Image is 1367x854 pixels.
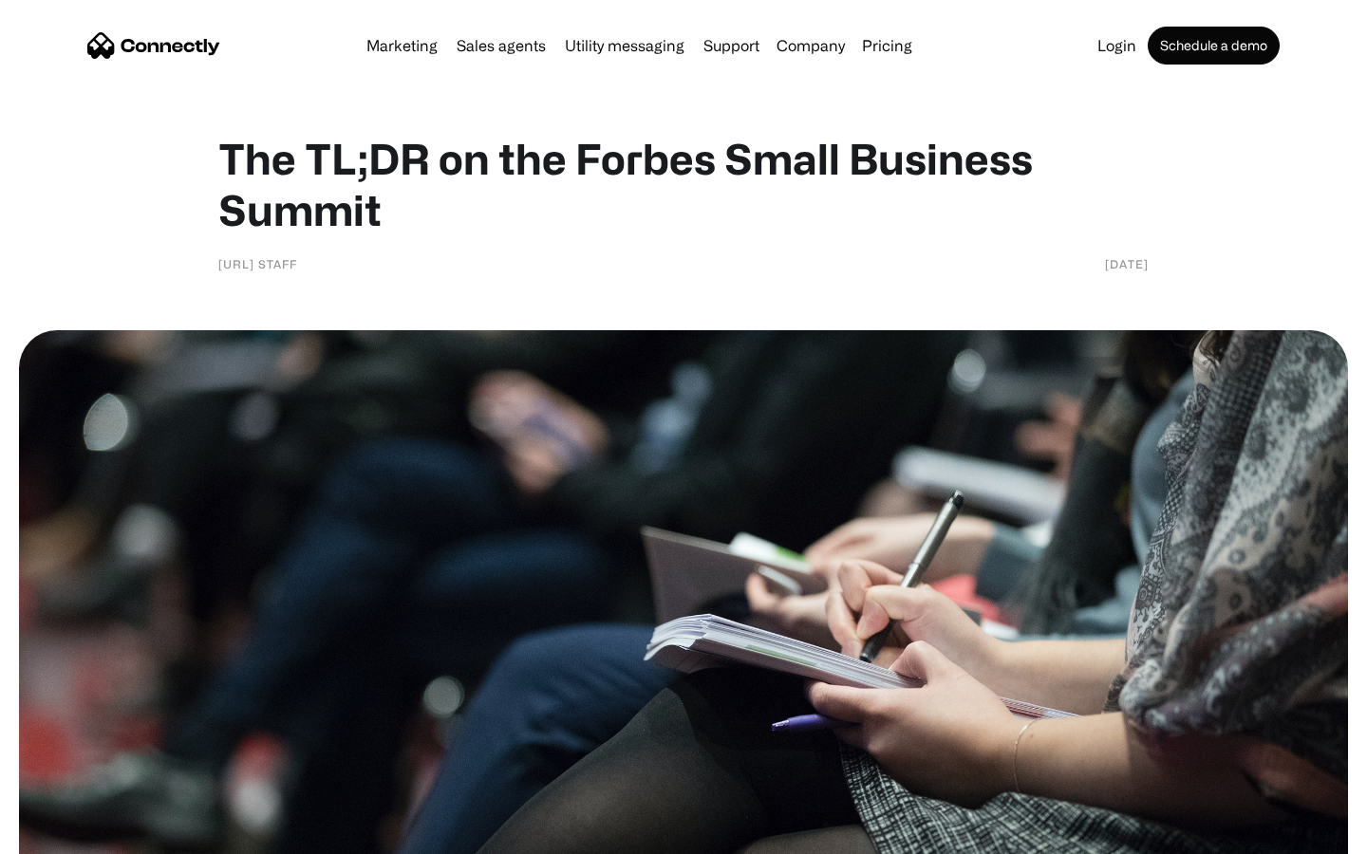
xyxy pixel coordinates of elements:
[557,38,692,53] a: Utility messaging
[19,821,114,847] aside: Language selected: English
[1148,27,1280,65] a: Schedule a demo
[218,254,297,273] div: [URL] Staff
[854,38,920,53] a: Pricing
[359,38,445,53] a: Marketing
[777,32,845,59] div: Company
[449,38,553,53] a: Sales agents
[218,133,1149,235] h1: The TL;DR on the Forbes Small Business Summit
[1090,38,1144,53] a: Login
[696,38,767,53] a: Support
[38,821,114,847] ul: Language list
[1105,254,1149,273] div: [DATE]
